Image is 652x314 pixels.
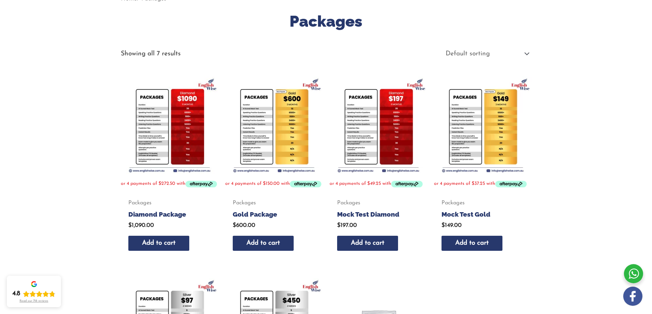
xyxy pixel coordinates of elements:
span: Packages [128,200,210,207]
a: Add to cart: “Diamond Package” [128,236,189,251]
h2: Diamond Package [128,210,210,219]
h2: Mock Test Gold [442,210,523,219]
span: Packages [442,200,523,207]
bdi: 600.00 [233,222,255,228]
a: Mock Test Gold [442,210,523,222]
a: Add to cart: “Mock Test Diamond” [337,236,398,251]
span: $ [337,222,341,228]
bdi: 1,090.00 [128,222,154,228]
div: Rating: 4.8 out of 5 [12,290,55,298]
span: $ [233,222,236,228]
img: Gold Package [225,77,323,174]
a: Add to cart: “Gold Package” [233,236,294,251]
h2: Mock Test Diamond [337,210,419,219]
a: Gold Package [233,210,315,222]
img: Diamond Package [121,77,218,174]
img: Mock Test Gold [434,77,532,174]
div: Read our 718 reviews [20,299,48,303]
a: Add to cart: “Mock Test Gold” [442,236,502,251]
a: Diamond Package [128,210,210,222]
p: Showing all 7 results [121,51,181,57]
h2: Gold Package [233,210,315,219]
span: Packages [233,200,315,207]
bdi: 149.00 [442,222,462,228]
select: Shop order [440,47,531,60]
a: Mock Test Diamond [337,210,419,222]
span: Packages [337,200,419,207]
img: Mock Test Diamond [330,77,427,174]
div: 4.8 [12,290,20,298]
img: white-facebook.png [623,287,642,306]
span: $ [128,222,132,228]
span: $ [442,222,445,228]
h1: Packages [121,11,532,32]
bdi: 197.00 [337,222,357,228]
